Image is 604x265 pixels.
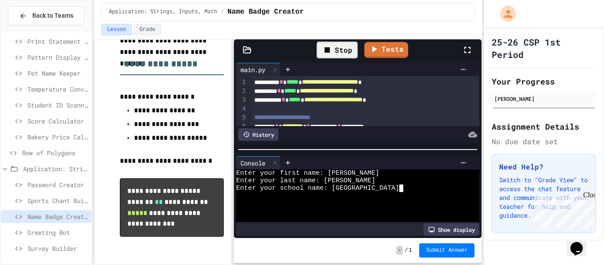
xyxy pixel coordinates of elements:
[531,191,595,229] iframe: chat widget
[494,95,593,103] div: [PERSON_NAME]
[492,36,596,61] h1: 25-26 CSP 1st Period
[22,148,88,157] span: Row of Polygons
[424,223,479,236] div: Show display
[134,24,161,35] button: Grade
[396,246,403,255] span: -
[109,8,217,15] span: Application: Strings, Inputs, Math
[236,87,247,96] div: 2
[491,4,518,24] div: My Account
[499,176,589,220] p: Switch to "Grade View" to access the chat feature and communicate with your teacher for help and ...
[492,75,596,88] h2: Your Progress
[492,136,596,147] div: No due date set
[405,247,408,254] span: /
[27,196,88,205] span: Sports Chant Builder
[23,164,88,173] span: Application: Strings, Inputs, Math
[27,53,88,62] span: Pattern Display Challenge
[27,116,88,126] span: Score Calculator
[236,63,281,76] div: main.py
[27,100,88,110] span: Student ID Scanner
[27,69,88,78] span: Pet Name Keeper
[238,128,279,141] div: History
[27,244,88,253] span: Survey Builder
[236,113,247,122] div: 5
[227,7,304,17] span: Name Badge Creator
[236,169,379,177] span: Enter your first name: [PERSON_NAME]
[317,42,358,58] div: Stop
[252,76,480,212] div: To enrich screen reader interactions, please activate Accessibility in Grammarly extension settings
[492,120,596,133] h2: Assignment Details
[221,8,224,15] span: /
[426,247,468,254] span: Submit Answer
[419,243,475,257] button: Submit Answer
[236,156,281,169] div: Console
[409,247,412,254] span: 1
[4,4,61,56] div: Chat with us now!Close
[364,42,408,58] a: Tests
[236,184,399,192] span: Enter your school name: [GEOGRAPHIC_DATA]
[27,132,88,142] span: Bakery Price Calculator
[567,230,595,256] iframe: chat widget
[27,228,88,237] span: Greeting Bot
[32,11,73,20] span: Back to Teams
[101,24,132,35] button: Lesson
[236,158,270,168] div: Console
[27,37,88,46] span: Print Statement Repair
[236,122,247,131] div: 6
[27,84,88,94] span: Temperature Converter
[499,161,589,172] h3: Need Help?
[27,212,88,221] span: Name Badge Creator
[8,6,84,25] button: Back to Teams
[236,65,270,74] div: main.py
[236,78,247,87] div: 1
[236,104,247,113] div: 4
[236,96,247,104] div: 3
[27,180,88,189] span: Password Creator
[236,177,375,184] span: Enter your last name: [PERSON_NAME]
